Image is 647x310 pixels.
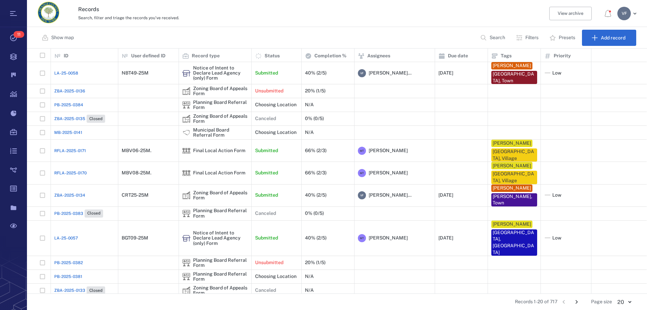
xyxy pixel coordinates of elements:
[612,298,636,306] div: 20
[512,30,544,46] button: Filters
[54,116,85,122] span: ZBA-2025-0135
[557,297,583,307] nav: pagination navigation
[88,288,104,293] span: Closed
[182,101,190,109] img: icon Planning Board Referral Form
[305,170,327,175] div: 66% (2/3)
[182,87,190,95] img: icon Zoning Board of Appeals Form
[54,274,82,280] a: PB-2025-0381
[54,102,83,108] a: PB-2025-0384
[255,235,278,242] p: Submitted
[305,102,314,107] div: N/A
[122,170,151,175] div: MBV08-25M.
[255,192,278,199] p: Submitted
[182,259,190,267] img: icon Planning Board Referral Form
[255,259,283,266] p: Unsubmitted
[54,235,78,241] a: LA-25-0057
[255,115,276,122] p: Canceled
[122,71,149,76] div: NBT49-25M
[182,147,190,155] img: icon Final Local Action Form
[476,30,511,46] button: Search
[559,34,575,41] p: Presets
[182,209,190,218] div: Planning Board Referral Form
[193,190,248,201] div: Zoning Board of Appeals Form
[493,185,531,192] div: [PERSON_NAME]
[193,128,248,138] div: Municipal Board Referral Form
[438,193,453,198] div: [DATE]
[38,2,59,26] a: Go home
[38,2,59,23] img: Orange County Planning Department logo
[54,130,82,136] a: MB-2025-0141
[549,7,592,20] button: View archive
[305,116,324,121] div: 0% (0/5)
[182,147,190,155] div: Final Local Action Form
[617,7,639,20] button: VF
[582,30,636,46] button: Add record
[193,86,248,96] div: Zoning Board of Appeals Form
[193,258,248,268] div: Planning Board Referral Form
[54,260,83,266] a: PB-2025-0382
[493,62,531,69] div: [PERSON_NAME]
[54,192,85,198] span: ZBA-2025-0134
[369,170,408,176] span: [PERSON_NAME]
[54,70,78,76] span: LA-25-0058
[305,148,327,153] div: 66% (2/3)
[182,87,190,95] div: Zoning Board of Appeals Form
[78,5,445,13] h3: Records
[13,31,24,38] span: 11
[305,130,314,135] div: N/A
[182,234,190,242] div: Notice of Intent to Declare Lead Agency (only) Form
[64,53,68,59] p: ID
[552,70,561,77] span: Low
[54,88,85,94] a: ZBA-2025-0136
[182,115,190,123] div: Zoning Board of Appeals Form
[51,34,74,41] p: Show map
[182,286,190,294] img: icon Zoning Board of Appeals Form
[255,210,276,217] p: Canceled
[193,100,248,110] div: Planning Board Referral Form
[493,163,531,169] div: [PERSON_NAME]
[54,286,105,294] a: ZBA-2025-0133Closed
[54,209,103,218] a: PB-2025-0383Closed
[552,192,561,199] span: Low
[493,171,536,184] div: [GEOGRAPHIC_DATA], Village
[591,299,612,305] span: Page size
[193,65,248,81] div: Notice of Intent to Declare Lead Agency (only) Form
[554,53,571,59] p: Priority
[182,129,190,137] img: icon Municipal Board Referral Form
[54,115,105,123] a: ZBA-2025-0135Closed
[193,230,248,246] div: Notice of Intent to Declare Lead Agency (only) Form
[515,299,557,305] span: Records 1-20 of 717
[305,71,327,76] div: 40% (2/5)
[54,170,87,176] a: RFLA-2025-0170
[192,53,220,59] p: Record type
[182,115,190,123] img: icon Zoning Board of Appeals Form
[358,147,366,155] div: M T
[255,102,297,108] p: Choosing Location
[182,169,190,177] div: Final Local Action Form
[369,235,408,242] span: [PERSON_NAME]
[255,147,278,154] p: Submitted
[182,129,190,137] div: Municipal Board Referral Form
[493,71,536,84] div: [GEOGRAPHIC_DATA], Town
[193,148,245,153] div: Final Local Action Form
[493,148,536,162] div: [GEOGRAPHIC_DATA], Village
[193,208,248,219] div: Planning Board Referral Form
[122,148,151,153] div: MBV06-25M.
[122,193,149,198] div: CRT25-25M
[438,71,453,76] div: [DATE]
[182,209,190,218] img: icon Planning Board Referral Form
[305,193,327,198] div: 40% (2/5)
[182,259,190,267] div: Planning Board Referral Form
[617,7,631,20] div: V F
[54,148,86,154] span: RFLA-2025-0171
[490,34,505,41] p: Search
[305,274,314,279] div: N/A
[182,273,190,281] div: Planning Board Referral Form
[314,53,346,59] p: Completion %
